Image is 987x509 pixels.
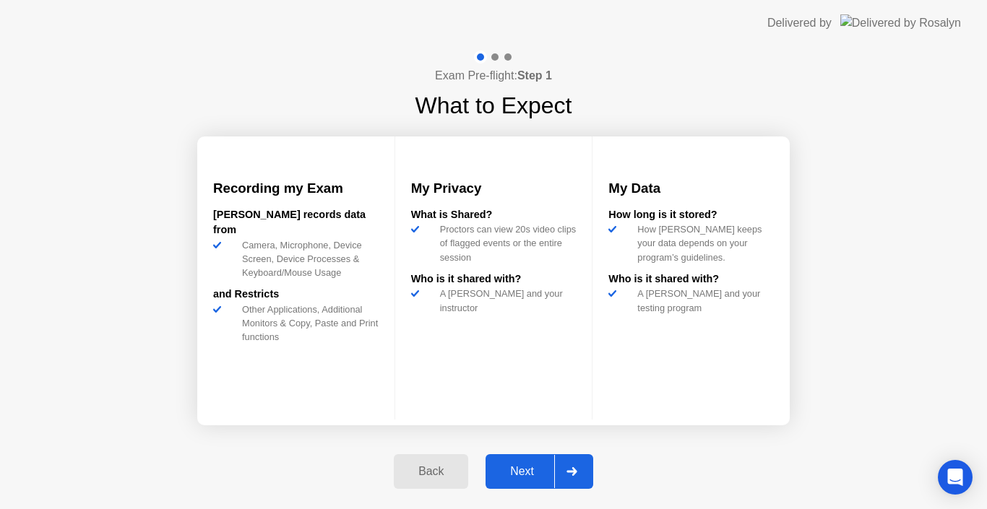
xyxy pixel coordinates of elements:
div: Who is it shared with? [411,271,577,287]
h3: My Privacy [411,178,577,199]
button: Next [486,454,593,489]
div: A [PERSON_NAME] and your instructor [434,287,577,314]
div: How long is it stored? [608,207,774,223]
div: Who is it shared with? [608,271,774,287]
img: Delivered by Rosalyn [840,14,961,31]
div: [PERSON_NAME] records data from [213,207,379,238]
div: What is Shared? [411,207,577,223]
div: Proctors can view 20s video clips of flagged events or the entire session [434,222,577,264]
button: Back [394,454,468,489]
h4: Exam Pre-flight: [435,67,552,84]
h3: My Data [608,178,774,199]
div: Next [490,465,554,478]
h3: Recording my Exam [213,178,379,199]
div: Delivered by [767,14,832,32]
div: and Restricts [213,287,379,303]
div: Camera, Microphone, Device Screen, Device Processes & Keyboard/Mouse Usage [236,238,379,280]
div: Back [398,465,464,478]
b: Step 1 [517,69,552,82]
div: How [PERSON_NAME] keeps your data depends on your program’s guidelines. [632,222,774,264]
div: Open Intercom Messenger [938,460,973,495]
div: Other Applications, Additional Monitors & Copy, Paste and Print functions [236,303,379,344]
h1: What to Expect [415,88,572,123]
div: A [PERSON_NAME] and your testing program [632,287,774,314]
